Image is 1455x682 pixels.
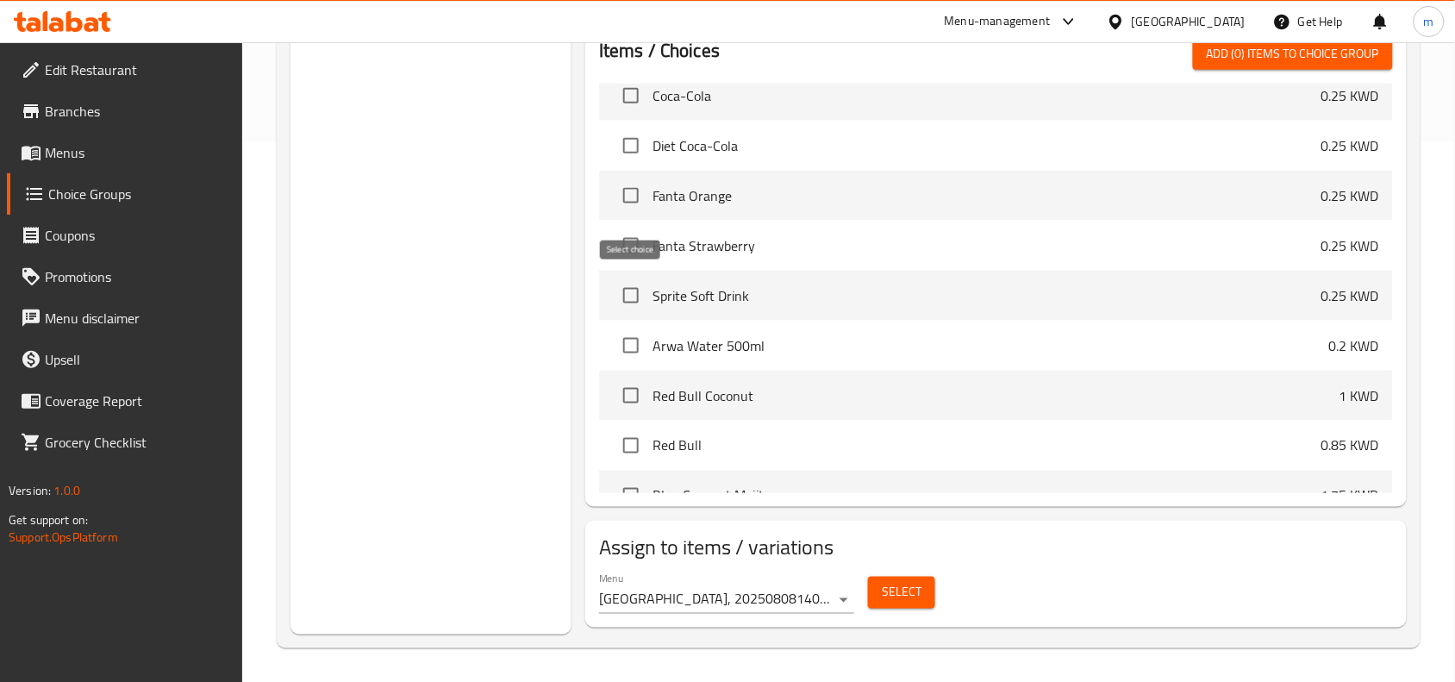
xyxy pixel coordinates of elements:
[613,128,649,164] span: Select choice
[613,478,649,514] span: Select choice
[1321,135,1379,156] p: 0.25 KWD
[613,428,649,464] span: Select choice
[1132,12,1246,31] div: [GEOGRAPHIC_DATA]
[45,266,229,287] span: Promotions
[7,173,243,215] a: Choice Groups
[9,479,51,502] span: Version:
[599,586,854,614] div: [GEOGRAPHIC_DATA], 20250808140637(Inactive)
[1321,185,1379,206] p: 0.25 KWD
[7,339,243,380] a: Upsell
[653,185,1321,206] span: Fanta Orange
[45,101,229,122] span: Branches
[613,178,649,214] span: Select choice
[1321,485,1379,506] p: 1.75 KWD
[1329,335,1379,356] p: 0.2 KWD
[653,135,1321,156] span: Diet Coca-Cola
[945,11,1051,32] div: Menu-management
[653,335,1329,356] span: Arwa Water 500ml
[7,256,243,297] a: Promotions
[1321,85,1379,106] p: 0.25 KWD
[599,535,1393,562] h2: Assign to items / variations
[1424,12,1434,31] span: m
[45,142,229,163] span: Menus
[1321,235,1379,256] p: 0.25 KWD
[45,432,229,453] span: Grocery Checklist
[53,479,80,502] span: 1.0.0
[7,132,243,173] a: Menus
[653,235,1321,256] span: Fanta Strawberry
[45,308,229,328] span: Menu disclaimer
[48,184,229,204] span: Choice Groups
[653,85,1321,106] span: Coca-Cola
[7,422,243,463] a: Grocery Checklist
[653,435,1321,456] span: Red Bull
[7,49,243,91] a: Edit Restaurant
[7,91,243,132] a: Branches
[45,391,229,411] span: Coverage Report
[1339,385,1379,406] p: 1 KWD
[1193,38,1393,70] button: Add (0) items to choice group
[613,328,649,364] span: Select choice
[882,582,921,604] span: Select
[45,349,229,370] span: Upsell
[7,380,243,422] a: Coverage Report
[613,228,649,264] span: Select choice
[613,378,649,414] span: Select choice
[1321,435,1379,456] p: 0.85 KWD
[1321,285,1379,306] p: 0.25 KWD
[1207,43,1379,65] span: Add (0) items to choice group
[9,509,88,531] span: Get support on:
[9,526,118,548] a: Support.OpsPlatform
[653,485,1321,506] span: Blue Coconut Mojito
[45,59,229,80] span: Edit Restaurant
[599,38,720,64] h2: Items / Choices
[7,215,243,256] a: Coupons
[653,385,1339,406] span: Red Bull Coconut
[7,297,243,339] a: Menu disclaimer
[45,225,229,246] span: Coupons
[868,577,935,609] button: Select
[653,285,1321,306] span: Sprite Soft Drink
[599,573,624,584] label: Menu
[613,78,649,114] span: Select choice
